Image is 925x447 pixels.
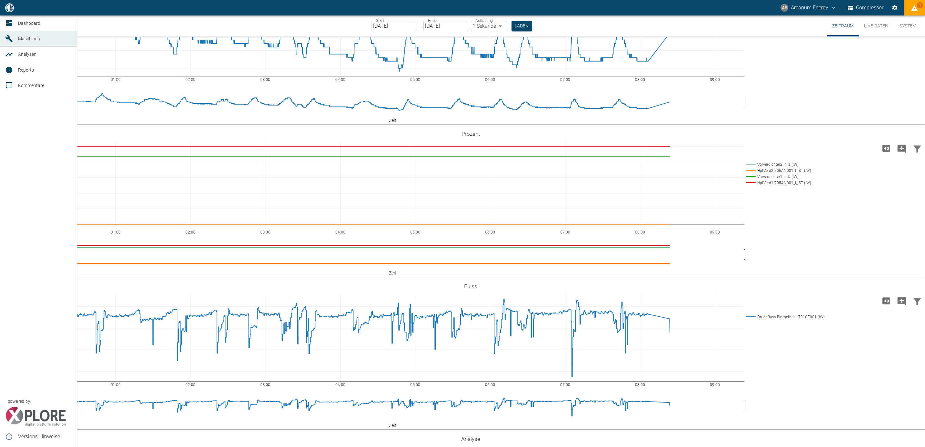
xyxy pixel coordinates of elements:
[376,18,384,23] label: Start
[423,21,468,31] input: DD.MM.YYYY
[859,15,893,36] button: Live-Daten
[910,293,925,309] button: Daten filtern
[18,21,40,26] span: Dashboard
[512,21,532,31] button: Laden
[18,67,34,73] span: Reports
[889,2,900,14] button: Einstellungen
[879,145,894,151] span: Hohe Auflösung
[18,83,44,88] span: Kommentare
[18,36,40,41] span: Maschinen
[372,21,416,31] input: DD.MM.YYYY
[428,18,436,23] label: Ende
[418,22,422,30] p: –
[67,52,72,57] a: new /analyses/list/0
[781,4,788,12] div: AE
[847,2,885,14] button: Compressor
[894,293,910,309] button: Kommentar hinzufügen
[18,433,72,441] span: Versions-Hinweise
[67,36,72,42] a: new /machines
[894,140,910,157] button: Kommentar hinzufügen
[18,52,36,57] span: Analysen
[5,407,66,426] img: Xplore Logo
[471,21,506,31] div: 1 Sekunde
[917,2,923,8] span: 1
[475,18,493,23] label: Auflösung
[5,3,15,12] img: logo
[780,2,838,14] button: service@arcanum-energy.de
[827,15,859,36] button: Zeitraum
[893,15,922,36] button: System
[879,297,894,303] span: Hohe Auflösung
[8,398,30,404] span: powered by
[910,140,925,157] button: Daten filtern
